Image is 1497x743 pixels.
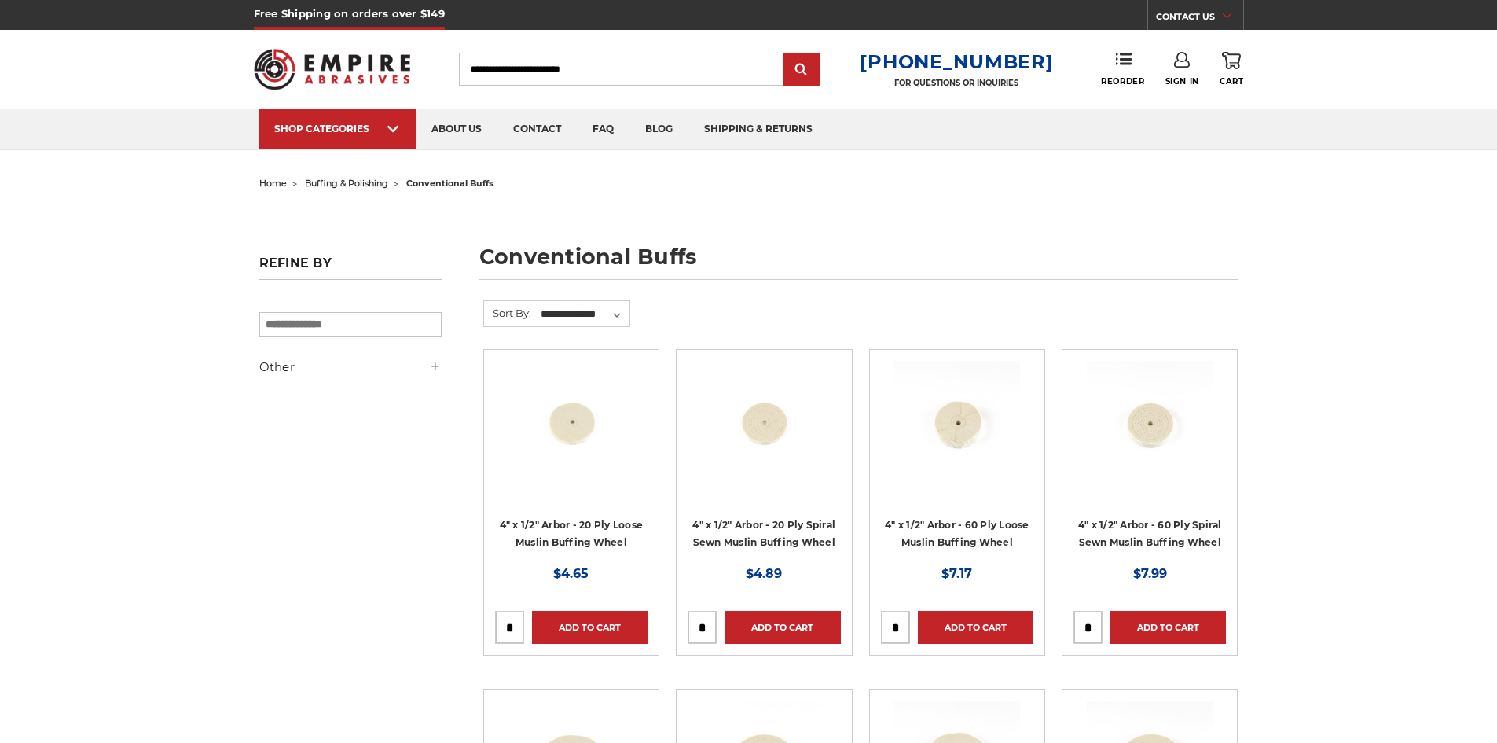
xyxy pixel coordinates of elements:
[1133,566,1167,581] span: $7.99
[1110,611,1226,644] a: Add to Cart
[1156,8,1243,30] a: CONTACT US
[254,39,411,100] img: Empire Abrasives
[406,178,493,189] span: conventional buffs
[1101,52,1144,86] a: Reorder
[495,361,648,513] a: small buffing wheel 4 inch 20 ply muslin cotton
[688,361,840,513] a: 4 inch spiral sewn 20 ply conventional buffing wheel
[500,519,644,549] a: 4" x 1/2" Arbor - 20 Ply Loose Muslin Buffing Wheel
[416,109,497,149] a: about us
[484,301,531,325] label: Sort By:
[259,358,442,377] h5: Other
[508,361,634,487] img: small buffing wheel 4 inch 20 ply muslin cotton
[860,50,1053,73] a: [PHONE_NUMBER]
[860,78,1053,88] p: FOR QUESTIONS OR INQUIRIES
[1078,519,1222,549] a: 4" x 1/2" Arbor - 60 Ply Spiral Sewn Muslin Buffing Wheel
[1101,76,1144,86] span: Reorder
[881,361,1033,513] a: 4" x 1/2" Arbor - 60 Ply Loose Muslin Buffing Wheel
[701,361,827,487] img: 4 inch spiral sewn 20 ply conventional buffing wheel
[274,123,400,134] div: SHOP CATEGORIES
[538,303,629,326] select: Sort By:
[259,256,442,280] h5: Refine by
[725,611,840,644] a: Add to Cart
[497,109,577,149] a: contact
[305,178,388,189] a: buffing & polishing
[786,54,817,86] input: Submit
[1087,361,1213,487] img: 4 inch muslin buffing wheel spiral sewn 60 ply
[553,566,589,581] span: $4.65
[479,246,1238,280] h1: conventional buffs
[1165,76,1199,86] span: Sign In
[746,566,782,581] span: $4.89
[532,611,648,644] a: Add to Cart
[629,109,688,149] a: blog
[692,519,835,549] a: 4" x 1/2" Arbor - 20 Ply Spiral Sewn Muslin Buffing Wheel
[688,109,828,149] a: shipping & returns
[918,611,1033,644] a: Add to Cart
[885,519,1029,549] a: 4" x 1/2" Arbor - 60 Ply Loose Muslin Buffing Wheel
[894,361,1020,487] img: 4" x 1/2" Arbor - 60 Ply Loose Muslin Buffing Wheel
[259,178,287,189] a: home
[1073,361,1226,513] a: 4 inch muslin buffing wheel spiral sewn 60 ply
[1220,76,1243,86] span: Cart
[577,109,629,149] a: faq
[941,566,972,581] span: $7.17
[1220,52,1243,86] a: Cart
